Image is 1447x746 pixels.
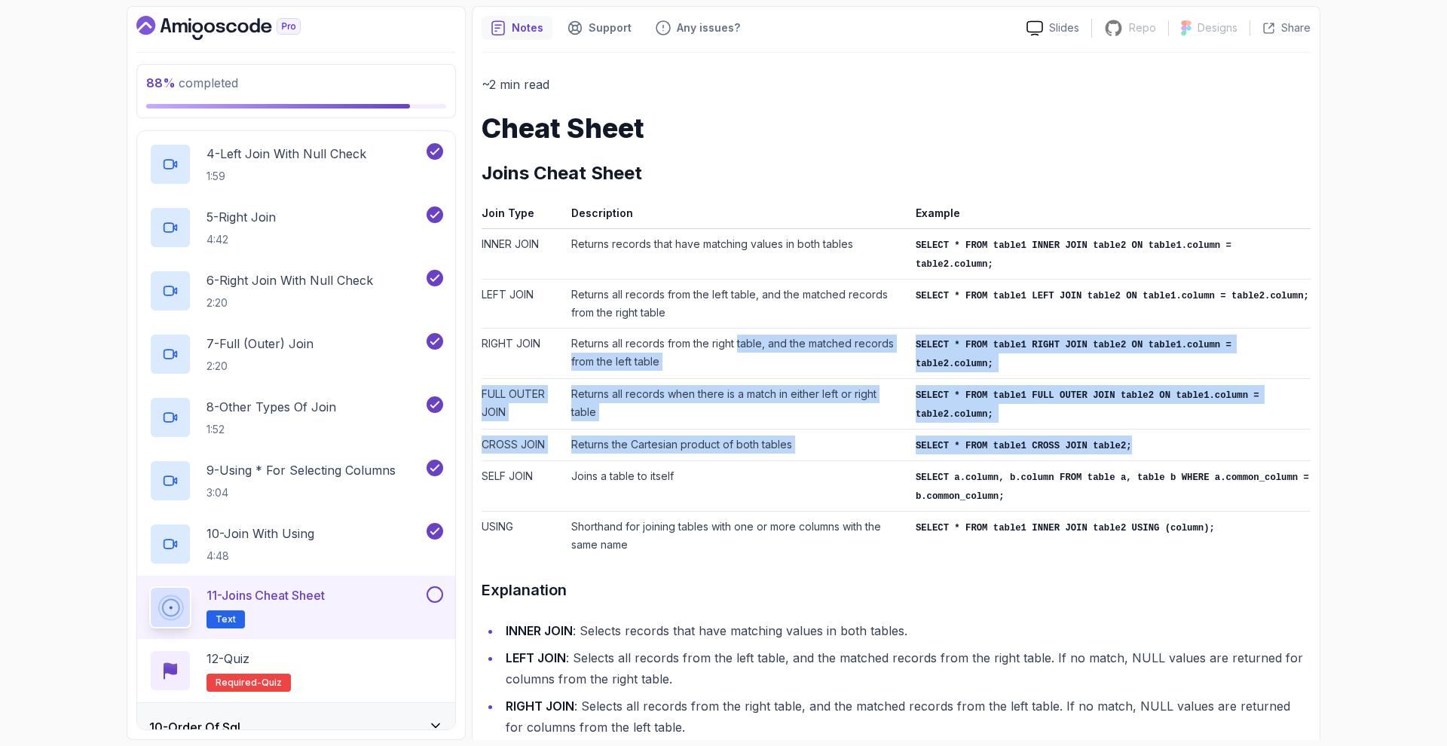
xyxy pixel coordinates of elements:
[206,145,366,163] p: 4 - Left Join With Null Check
[149,650,443,692] button: 12-QuizRequired-quiz
[149,206,443,249] button: 5-Right Join4:42
[206,398,336,416] p: 8 - Other Types Of Join
[149,270,443,312] button: 6-Right Join With Null Check2:20
[482,16,552,40] button: notes button
[262,677,282,689] span: quiz
[206,549,314,564] p: 4:48
[565,460,910,511] td: Joins a table to itself
[206,422,336,437] p: 1:52
[206,650,249,668] p: 12 - Quiz
[565,429,910,460] td: Returns the Cartesian product of both tables
[512,20,543,35] p: Notes
[916,523,1215,534] code: SELECT * FROM table1 INNER JOIN table2 USING (column);
[565,511,910,560] td: Shorthand for joining tables with one or more columns with the same name
[916,291,1309,301] code: SELECT * FROM table1 LEFT JOIN table2 ON table1.column = table2.column;
[482,74,1311,95] p: ~2 min read
[482,203,565,229] th: Join Type
[1014,20,1091,36] a: Slides
[1198,20,1237,35] p: Designs
[482,161,1311,185] h2: Joins Cheat Sheet
[482,578,1311,602] h3: Explanation
[206,208,276,226] p: 5 - Right Join
[506,623,573,638] strong: INNER JOIN
[206,335,314,353] p: 7 - Full (Outer) Join
[149,460,443,502] button: 9-Using * For Selecting Columns3:04
[149,586,443,628] button: 11-Joins Cheat SheetText
[136,16,335,40] a: Dashboard
[910,203,1311,229] th: Example
[916,390,1259,420] code: SELECT * FROM table1 FULL OUTER JOIN table2 ON table1.column = table2.column;
[216,613,236,625] span: Text
[149,143,443,185] button: 4-Left Join With Null Check1:59
[1049,20,1079,35] p: Slides
[206,271,373,289] p: 6 - Right Join With Null Check
[146,75,238,90] span: completed
[501,620,1311,641] li: : Selects records that have matching values in both tables.
[589,20,632,35] p: Support
[916,441,1132,451] code: SELECT * FROM table1 CROSS JOIN table2;
[216,677,262,689] span: Required-
[482,429,565,460] td: CROSS JOIN
[506,699,574,714] strong: RIGHT JOIN
[565,378,910,429] td: Returns all records when there is a match in either left or right table
[149,333,443,375] button: 7-Full (Outer) Join2:20
[482,328,565,378] td: RIGHT JOIN
[501,696,1311,738] li: : Selects all records from the right table, and the matched records from the left table. If no ma...
[482,460,565,511] td: SELF JOIN
[482,511,565,560] td: USING
[482,378,565,429] td: FULL OUTER JOIN
[149,523,443,565] button: 10-Join With Using4:48
[1281,20,1311,35] p: Share
[146,75,176,90] span: 88 %
[565,228,910,279] td: Returns records that have matching values in both tables
[565,328,910,378] td: Returns all records from the right table, and the matched records from the left table
[206,232,276,247] p: 4:42
[149,718,240,736] h3: 10 - Order Of Sql
[565,279,910,328] td: Returns all records from the left table, and the matched records from the right table
[916,240,1231,270] code: SELECT * FROM table1 INNER JOIN table2 ON table1.column = table2.column;
[206,359,314,374] p: 2:20
[206,295,373,310] p: 2:20
[565,203,910,229] th: Description
[482,228,565,279] td: INNER JOIN
[482,279,565,328] td: LEFT JOIN
[501,647,1311,689] li: : Selects all records from the left table, and the matched records from the right table. If no ma...
[677,20,740,35] p: Any issues?
[206,169,366,184] p: 1:59
[482,113,1311,143] h1: Cheat Sheet
[558,16,641,40] button: Support button
[1129,20,1156,35] p: Repo
[206,485,396,500] p: 3:04
[647,16,749,40] button: Feedback button
[149,396,443,439] button: 8-Other Types Of Join1:52
[206,524,314,543] p: 10 - Join With Using
[506,650,566,665] strong: LEFT JOIN
[206,461,396,479] p: 9 - Using * For Selecting Columns
[916,472,1309,502] code: SELECT a.column, b.column FROM table a, table b WHERE a.common_column = b.common_column;
[206,586,325,604] p: 11 - Joins Cheat Sheet
[1250,20,1311,35] button: Share
[916,340,1231,369] code: SELECT * FROM table1 RIGHT JOIN table2 ON table1.column = table2.column;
